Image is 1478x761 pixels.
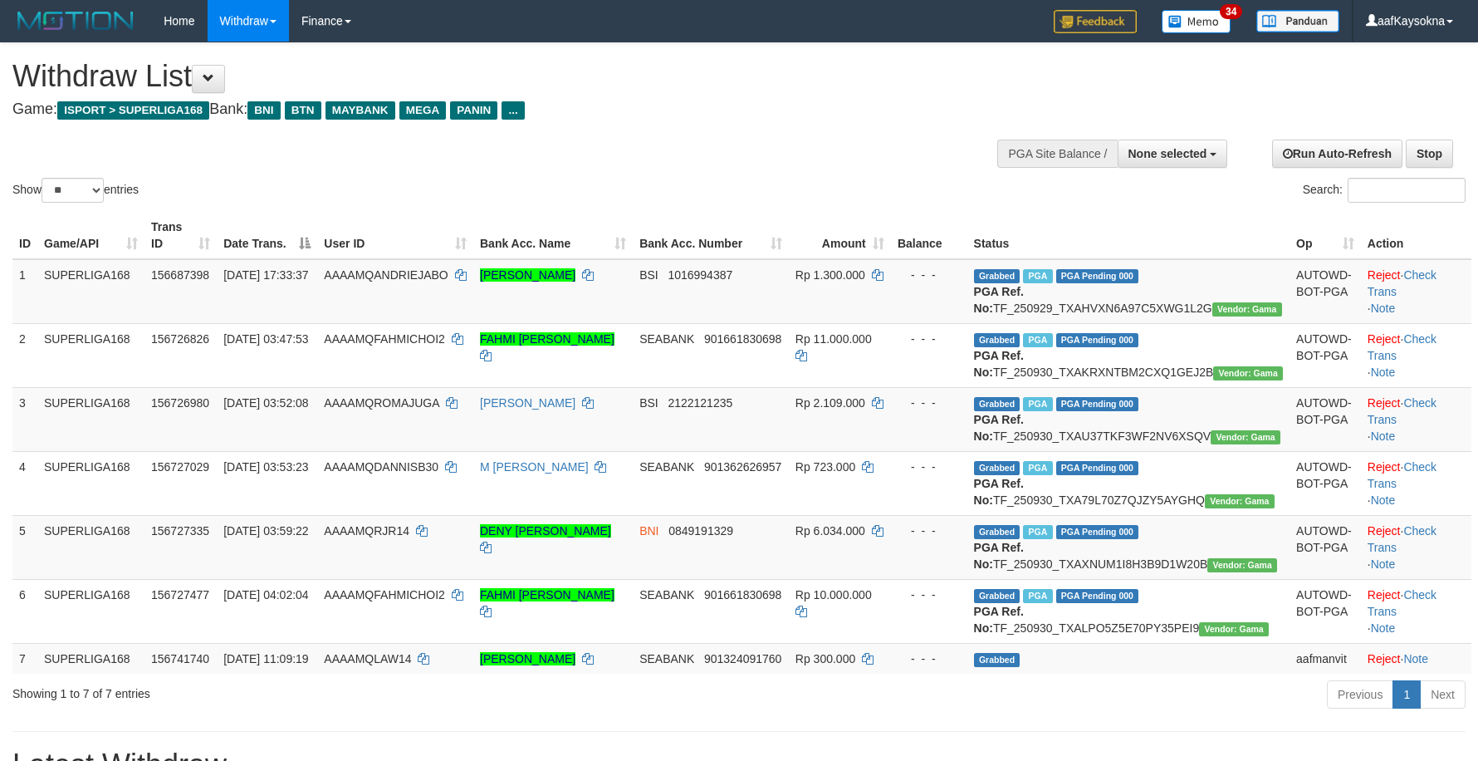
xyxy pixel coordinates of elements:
td: SUPERLIGA168 [37,323,144,387]
a: Reject [1368,652,1401,665]
span: Marked by aafnonsreyleab [1023,525,1052,539]
b: PGA Ref. No: [974,349,1024,379]
span: AAAAMQFAHMICHOI2 [324,588,444,601]
span: Vendor URL: https://trx31.1velocity.biz [1199,622,1269,636]
span: ISPORT > SUPERLIGA168 [57,101,209,120]
span: Grabbed [974,269,1020,283]
span: MEGA [399,101,447,120]
td: · · [1361,515,1471,579]
a: Note [1371,621,1396,635]
span: PGA Pending [1056,397,1139,411]
a: FAHMI [PERSON_NAME] [480,332,614,346]
span: Vendor URL: https://trx31.1velocity.biz [1211,430,1280,444]
span: PGA Pending [1056,589,1139,603]
th: Bank Acc. Name: activate to sort column ascending [473,212,633,259]
td: SUPERLIGA168 [37,515,144,579]
td: AUTOWD-BOT-PGA [1290,323,1361,387]
span: 34 [1220,4,1242,19]
div: - - - [898,587,961,603]
span: Copy 2122121235 to clipboard [668,396,732,410]
a: Note [1403,652,1428,665]
span: BSI [639,396,658,410]
label: Show entries [12,178,139,203]
th: Game/API: activate to sort column ascending [37,212,144,259]
h4: Game: Bank: [12,101,969,118]
td: 5 [12,515,37,579]
th: Status [967,212,1290,259]
td: AUTOWD-BOT-PGA [1290,387,1361,451]
td: AUTOWD-BOT-PGA [1290,515,1361,579]
td: 3 [12,387,37,451]
span: PGA Pending [1056,333,1139,347]
a: [PERSON_NAME] [480,396,575,410]
td: AUTOWD-BOT-PGA [1290,259,1361,324]
span: Rp 300.000 [795,652,855,665]
span: AAAAMQANDRIEJABO [324,268,448,282]
th: Op: activate to sort column ascending [1290,212,1361,259]
span: AAAAMQLAW14 [324,652,411,665]
th: Amount: activate to sort column ascending [789,212,891,259]
th: Date Trans.: activate to sort column descending [217,212,317,259]
a: Note [1371,557,1396,571]
span: Grabbed [974,461,1020,475]
span: Copy 901661830698 to clipboard [704,332,781,346]
a: Check Trans [1368,396,1436,426]
b: PGA Ref. No: [974,285,1024,315]
td: · · [1361,323,1471,387]
span: BNI [247,101,280,120]
b: PGA Ref. No: [974,413,1024,443]
th: Bank Acc. Number: activate to sort column ascending [633,212,789,259]
div: Showing 1 to 7 of 7 entries [12,679,604,702]
td: TF_250930_TXAKRXNTBM2CXQ1GEJ2B [967,323,1290,387]
button: None selected [1118,140,1228,168]
a: Note [1371,302,1396,315]
span: Marked by aafsoycanthlai [1023,269,1052,283]
span: [DATE] 03:52:08 [223,396,308,410]
span: AAAAMQFAHMICHOI2 [324,332,444,346]
span: AAAAMQROMAJUGA [324,396,438,410]
span: [DATE] 04:02:04 [223,588,308,601]
a: Next [1420,680,1466,709]
span: 156687398 [151,268,209,282]
th: ID [12,212,37,259]
a: Previous [1327,680,1393,709]
span: Copy 1016994387 to clipboard [668,268,732,282]
span: Grabbed [974,653,1020,667]
span: Marked by aafandaneth [1023,589,1052,603]
span: 156727335 [151,524,209,538]
td: 4 [12,451,37,515]
span: PGA Pending [1056,525,1139,539]
span: Marked by aafandaneth [1023,461,1052,475]
a: 1 [1392,680,1421,709]
td: TF_250929_TXAHVXN6A97C5XWG1L2G [967,259,1290,324]
td: AUTOWD-BOT-PGA [1290,451,1361,515]
span: Rp 11.000.000 [795,332,872,346]
span: Vendor URL: https://trx31.1velocity.biz [1212,302,1282,317]
th: Action [1361,212,1471,259]
label: Search: [1303,178,1466,203]
div: - - - [898,523,961,539]
span: SEABANK [639,652,694,665]
b: PGA Ref. No: [974,541,1024,571]
td: TF_250930_TXA79L70Z7QJZY5AYGHQ [967,451,1290,515]
span: [DATE] 17:33:37 [223,268,308,282]
a: Note [1371,366,1396,379]
span: Copy 0849191329 to clipboard [668,524,733,538]
td: · · [1361,387,1471,451]
a: Reject [1368,396,1401,410]
span: ... [502,101,524,120]
img: MOTION_logo.png [12,8,139,33]
th: Balance [891,212,967,259]
td: SUPERLIGA168 [37,451,144,515]
a: Reject [1368,524,1401,538]
span: PGA Pending [1056,269,1139,283]
a: Reject [1368,588,1401,601]
td: · · [1361,579,1471,643]
input: Search: [1348,178,1466,203]
select: Showentries [42,178,104,203]
a: Reject [1368,268,1401,282]
a: Check Trans [1368,588,1436,618]
a: DENY [PERSON_NAME] [480,524,611,538]
span: Copy 901324091760 to clipboard [704,652,781,665]
div: - - - [898,267,961,283]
